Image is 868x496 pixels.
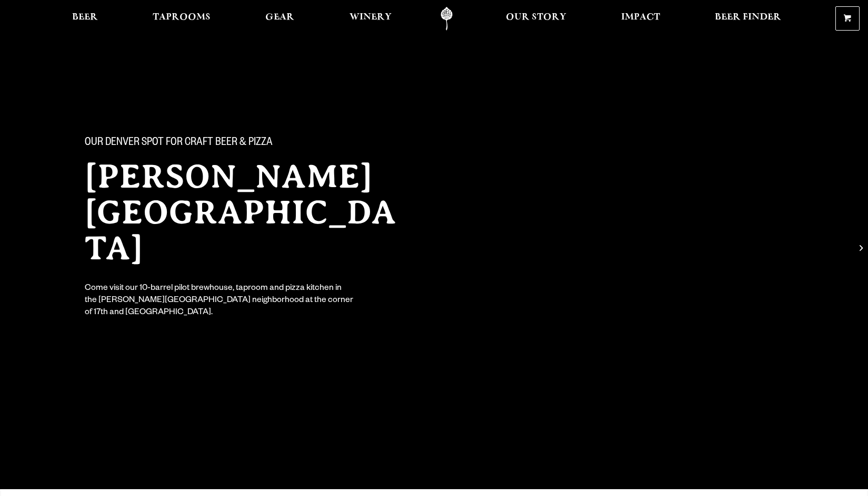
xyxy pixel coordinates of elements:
div: Come visit our 10-barrel pilot brewhouse, taproom and pizza kitchen in the [PERSON_NAME][GEOGRAPH... [85,283,354,319]
a: Beer Finder [708,7,788,31]
span: Taprooms [153,13,211,22]
span: Impact [621,13,660,22]
h2: [PERSON_NAME][GEOGRAPHIC_DATA] [85,159,413,266]
span: Gear [265,13,294,22]
span: Beer Finder [715,13,781,22]
a: Impact [614,7,667,31]
span: Our Denver spot for craft beer & pizza [85,137,273,150]
a: Winery [343,7,398,31]
span: Our Story [506,13,566,22]
span: Winery [350,13,392,22]
a: Odell Home [427,7,466,31]
a: Beer [65,7,105,31]
a: Gear [258,7,301,31]
span: Beer [72,13,98,22]
a: Our Story [499,7,573,31]
a: Taprooms [146,7,217,31]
